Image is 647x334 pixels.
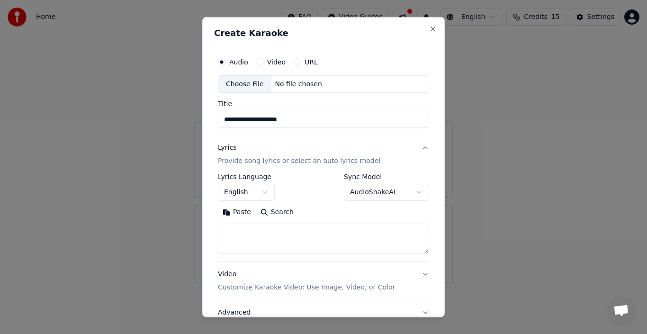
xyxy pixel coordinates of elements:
[218,100,429,107] label: Title
[305,58,318,65] label: URL
[218,135,429,173] button: LyricsProvide song lyrics or select an auto lyrics model
[229,58,248,65] label: Audio
[218,173,275,180] label: Lyrics Language
[218,173,429,262] div: LyricsProvide song lyrics or select an auto lyrics model
[218,283,395,292] p: Customize Karaoke Video: Use Image, Video, or Color
[271,79,326,89] div: No file chosen
[218,205,256,220] button: Paste
[256,205,298,220] button: Search
[218,156,380,166] p: Provide song lyrics or select an auto lyrics model
[218,300,429,325] button: Advanced
[218,75,271,92] div: Choose File
[218,262,429,300] button: VideoCustomize Karaoke Video: Use Image, Video, or Color
[218,270,395,292] div: Video
[214,28,433,37] h2: Create Karaoke
[267,58,286,65] label: Video
[218,143,236,153] div: Lyrics
[344,173,429,180] label: Sync Model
